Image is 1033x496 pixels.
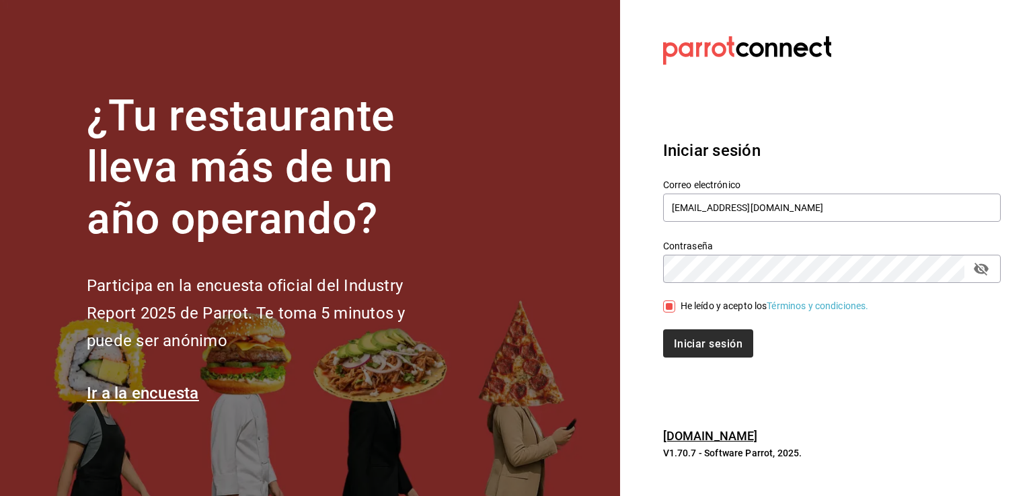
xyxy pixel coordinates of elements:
[674,337,742,350] font: Iniciar sesión
[970,257,993,280] button: campo de contraseña
[767,300,868,311] a: Términos y condiciones.
[681,300,767,311] font: He leído y acepto los
[663,179,740,190] font: Correo electrónico
[663,240,713,251] font: Contraseña
[663,448,802,458] font: V1.70.7 - Software Parrot, 2025.
[663,141,761,160] font: Iniciar sesión
[87,276,405,350] font: Participa en la encuesta oficial del Industry Report 2025 de Parrot. Te toma 5 minutos y puede se...
[663,194,1001,222] input: Ingresa tu correo electrónico
[663,329,753,358] button: Iniciar sesión
[87,91,395,245] font: ¿Tu restaurante lleva más de un año operando?
[87,384,199,403] a: Ir a la encuesta
[663,429,758,443] a: [DOMAIN_NAME]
